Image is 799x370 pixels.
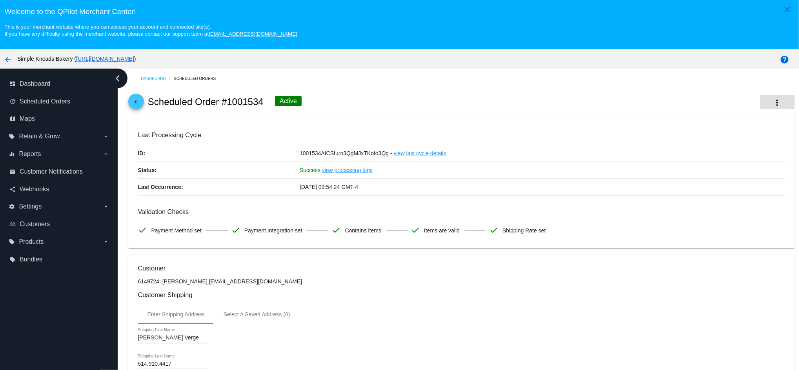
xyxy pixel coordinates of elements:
a: Dashboard [141,73,174,85]
i: share [9,186,16,192]
h2: Scheduled Order #1001534 [148,96,264,107]
span: Products [19,238,44,245]
span: Retain & Grow [19,133,60,140]
span: Payment Integration set [244,222,302,239]
mat-icon: check [489,225,499,235]
input: Shipping Last Name [138,361,208,367]
span: Webhooks [20,186,49,193]
a: email Customer Notifications [9,165,109,178]
mat-icon: close [783,5,792,14]
span: Reports [19,151,41,158]
mat-icon: more_vert [773,98,782,107]
span: Bundles [20,256,42,263]
p: ID: [138,145,300,161]
span: Payment Method set [151,222,201,239]
i: local_offer [9,256,16,263]
i: arrow_drop_down [103,151,109,157]
span: Success [300,167,320,173]
a: local_offer Bundles [9,253,109,266]
p: Last Occurrence: [138,179,300,195]
a: view processing logs [322,162,373,178]
i: email [9,169,16,175]
span: Contains items [345,222,381,239]
h3: Customer Shipping [138,291,785,299]
mat-icon: arrow_back [131,99,141,109]
mat-icon: check [138,225,147,235]
span: Dashboard [20,80,50,87]
mat-icon: arrow_back [3,55,13,64]
input: Shipping First Name [138,335,208,341]
i: settings [9,203,15,210]
i: dashboard [9,81,16,87]
div: Select A Saved Address (0) [224,311,290,317]
p: 6149724: [PERSON_NAME] [EMAIL_ADDRESS][DOMAIN_NAME] [138,278,785,285]
mat-icon: help [780,55,789,64]
h3: Welcome to the QPilot Merchant Center! [4,7,794,16]
span: [DATE] 09:54:24 GMT-4 [300,184,358,190]
h3: Last Processing Cycle [138,131,785,139]
span: Customer Notifications [20,168,83,175]
p: Status: [138,162,300,178]
i: arrow_drop_down [103,239,109,245]
a: Scheduled Orders [174,73,223,85]
a: people_outline Customers [9,218,109,230]
mat-icon: check [411,225,420,235]
i: equalizer [9,151,15,157]
span: Scheduled Orders [20,98,70,105]
span: 1001534AICSfuro3QgMJxTKofo3Qg - [300,150,392,156]
i: local_offer [9,133,15,140]
div: Active [275,96,302,106]
i: arrow_drop_down [103,203,109,210]
h3: Customer [138,265,785,272]
i: map [9,116,16,122]
i: people_outline [9,221,16,227]
mat-icon: check [231,225,240,235]
a: share Webhooks [9,183,109,196]
h3: Validation Checks [138,208,785,216]
a: [URL][DOMAIN_NAME] [76,56,134,62]
small: This is your merchant website where you can access your account and connected site(s). If you hav... [4,24,297,37]
a: dashboard Dashboard [9,78,109,90]
a: view last cycle details [394,145,446,161]
span: Simple Kneads Bakery ( ) [17,56,136,62]
i: local_offer [9,239,15,245]
mat-icon: check [331,225,341,235]
span: Items are valid [424,222,460,239]
span: Shipping Rate set [502,222,546,239]
i: arrow_drop_down [103,133,109,140]
span: Maps [20,115,35,122]
a: [EMAIL_ADDRESS][DOMAIN_NAME] [209,31,297,37]
div: Enter Shipping Address [147,311,204,317]
i: chevron_left [111,72,124,85]
i: update [9,98,16,105]
span: Settings [19,203,42,210]
span: Customers [20,221,50,228]
a: update Scheduled Orders [9,95,109,108]
a: map Maps [9,112,109,125]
